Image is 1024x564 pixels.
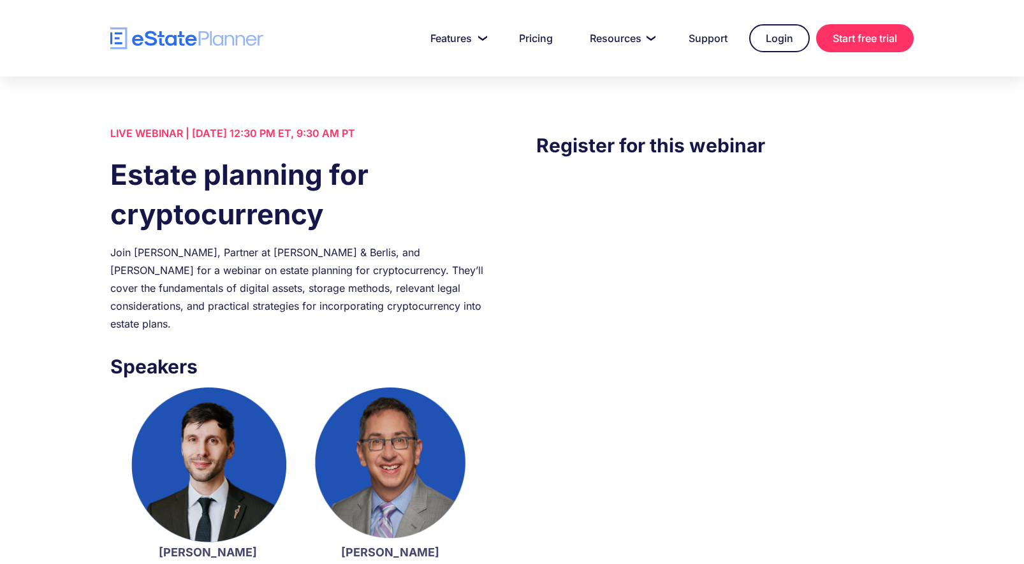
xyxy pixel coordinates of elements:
a: Support [673,25,743,51]
a: Login [749,24,810,52]
div: LIVE WEBINAR | [DATE] 12:30 PM ET, 9:30 AM PT [110,124,488,142]
a: Resources [574,25,667,51]
a: Start free trial [816,24,914,52]
strong: [PERSON_NAME] [341,546,439,559]
a: Features [415,25,497,51]
h1: Estate planning for cryptocurrency [110,155,488,234]
h3: Speakers [110,352,488,381]
div: Join [PERSON_NAME], Partner at [PERSON_NAME] & Berlis, and [PERSON_NAME] for a webinar on estate ... [110,243,488,333]
h3: Register for this webinar [536,131,914,160]
iframe: Form 0 [536,185,914,281]
a: home [110,27,263,50]
a: Pricing [504,25,568,51]
strong: [PERSON_NAME] [159,546,257,559]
